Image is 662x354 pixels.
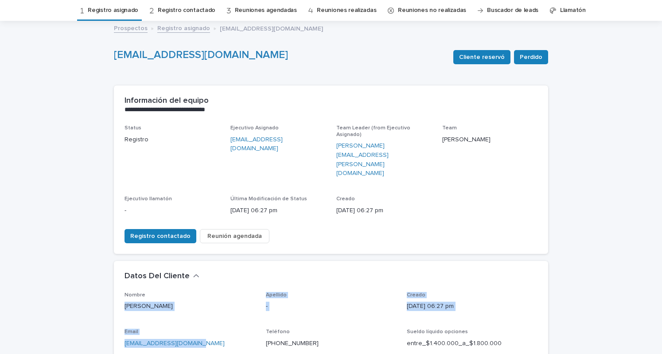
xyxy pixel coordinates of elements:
p: [DATE] 06:27 pm [336,206,432,215]
a: [EMAIL_ADDRESS][DOMAIN_NAME] [114,50,288,60]
p: [DATE] 06:27 pm [407,302,537,311]
a: [PHONE_NUMBER] [266,340,319,346]
span: Creado [336,196,355,202]
a: Registro asignado [157,23,210,33]
p: [PERSON_NAME] [125,302,255,311]
span: Apellido [266,292,287,298]
a: [EMAIL_ADDRESS][DOMAIN_NAME] [125,340,225,346]
button: Cliente reservó [453,50,510,64]
h2: Información del equipo [125,96,209,106]
h2: Datos Del Cliente [125,272,190,281]
p: - [266,302,397,311]
span: Team [442,125,457,131]
span: Reunión agendada [207,232,262,241]
span: Ejecutivo Asignado [230,125,279,131]
button: Reunión agendada [200,229,269,243]
p: [DATE] 06:27 pm [230,206,326,215]
span: Team Leader (from Ejecutivo Asignado) [336,125,410,137]
span: Creado [407,292,425,298]
p: [PERSON_NAME] [442,135,537,144]
a: [EMAIL_ADDRESS][DOMAIN_NAME] [230,135,326,154]
span: Cliente reservó [459,53,505,62]
span: Perdido [520,53,542,62]
button: Registro contactado [125,229,196,243]
span: Sueldo líquido opciones [407,329,468,335]
button: Datos Del Cliente [125,272,199,281]
a: Prospectos [114,23,148,33]
p: Registro [125,135,220,144]
span: Email [125,329,138,335]
span: Registro contactado [130,232,191,241]
button: Perdido [514,50,548,64]
p: [EMAIL_ADDRESS][DOMAIN_NAME] [220,23,323,33]
span: Teléfono [266,329,290,335]
a: [PERSON_NAME][EMAIL_ADDRESS][PERSON_NAME][DOMAIN_NAME] [336,141,432,178]
span: Status [125,125,141,131]
p: entre_$1.400.000_a_$1.800.000 [407,339,537,348]
span: Nombre [125,292,145,298]
span: Ejecutivo llamatón [125,196,172,202]
p: - [125,206,220,215]
span: Última Modificación de Status [230,196,307,202]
